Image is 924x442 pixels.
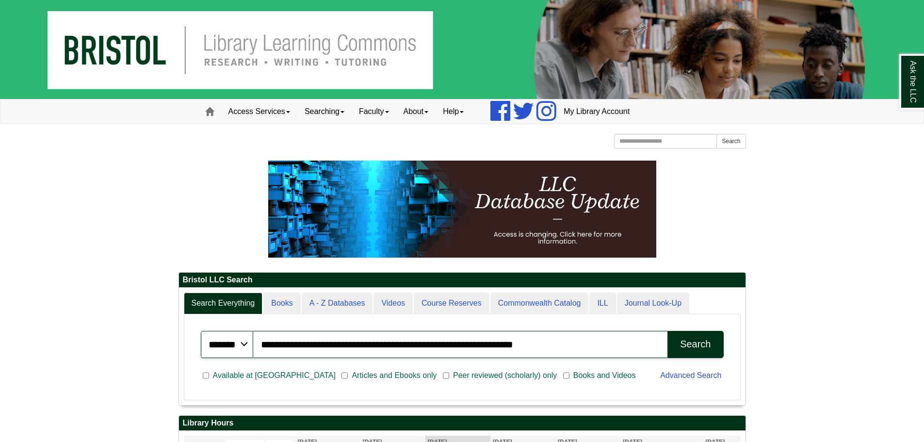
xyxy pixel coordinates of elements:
a: Books [263,293,300,314]
a: Commonwealth Catalog [490,293,589,314]
a: Videos [373,293,413,314]
a: Searching [297,99,352,124]
a: A - Z Databases [302,293,373,314]
span: Peer reviewed (scholarly) only [449,370,561,381]
input: Peer reviewed (scholarly) only [443,371,449,380]
a: Advanced Search [660,371,721,379]
a: Journal Look-Up [617,293,689,314]
button: Search [667,331,723,358]
a: Search Everything [184,293,263,314]
img: HTML tutorial [268,161,656,258]
span: Available at [GEOGRAPHIC_DATA] [209,370,340,381]
span: Articles and Ebooks only [348,370,440,381]
a: Help [436,99,471,124]
input: Available at [GEOGRAPHIC_DATA] [203,371,209,380]
a: Faculty [352,99,396,124]
h2: Bristol LLC Search [179,273,746,288]
a: About [396,99,436,124]
span: Books and Videos [569,370,640,381]
h2: Library Hours [179,416,746,431]
a: Access Services [221,99,297,124]
div: Search [680,339,711,350]
a: Course Reserves [414,293,489,314]
a: My Library Account [556,99,637,124]
button: Search [716,134,746,148]
input: Articles and Ebooks only [341,371,348,380]
input: Books and Videos [563,371,569,380]
a: ILL [589,293,616,314]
